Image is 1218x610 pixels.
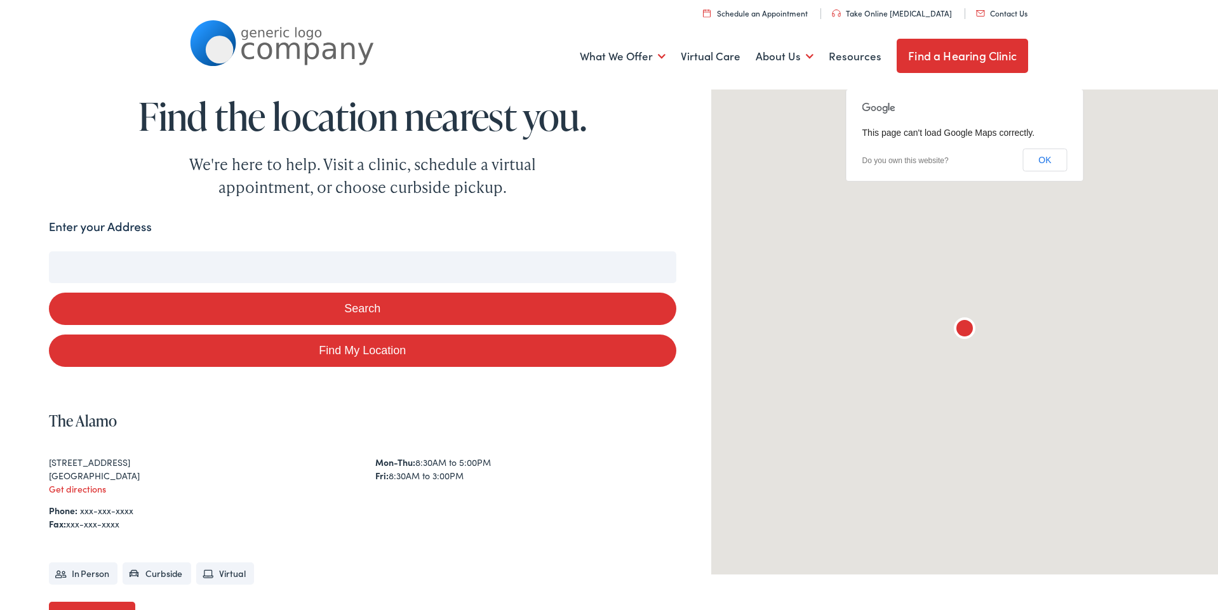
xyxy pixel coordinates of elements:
strong: Phone: [49,504,77,517]
div: We're here to help. Visit a clinic, schedule a virtual appointment, or choose curbside pickup. [159,153,566,199]
li: Curbside [123,562,191,585]
li: Virtual [196,562,254,585]
a: Get directions [49,482,106,495]
div: [GEOGRAPHIC_DATA] [49,469,350,482]
a: Contact Us [976,8,1027,18]
li: In Person [49,562,118,585]
a: Virtual Care [681,33,740,80]
button: Search [49,293,676,325]
div: The Alamo [949,315,980,345]
a: xxx-xxx-xxxx [80,504,133,517]
span: This page can't load Google Maps correctly. [862,128,1035,138]
strong: Fri: [375,469,389,482]
div: [STREET_ADDRESS] [49,456,350,469]
img: utility icon [703,9,711,17]
a: Resources [829,33,881,80]
div: xxx-xxx-xxxx [49,517,676,531]
a: The Alamo [49,410,117,431]
a: Do you own this website? [862,156,949,165]
div: 8:30AM to 5:00PM 8:30AM to 3:00PM [375,456,676,482]
a: What We Offer [580,33,666,80]
strong: Fax: [49,517,66,530]
input: Enter your address or zip code [49,251,676,283]
img: utility icon [976,10,985,17]
strong: Mon-Thu: [375,456,415,468]
a: About Us [756,33,813,80]
label: Enter your Address [49,218,152,236]
a: Find a Hearing Clinic [897,39,1028,73]
a: Take Online [MEDICAL_DATA] [832,8,952,18]
h1: Find the location nearest you. [49,95,676,137]
a: Schedule an Appointment [703,8,808,18]
button: OK [1022,149,1067,171]
img: utility icon [832,10,841,17]
a: Find My Location [49,335,676,367]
